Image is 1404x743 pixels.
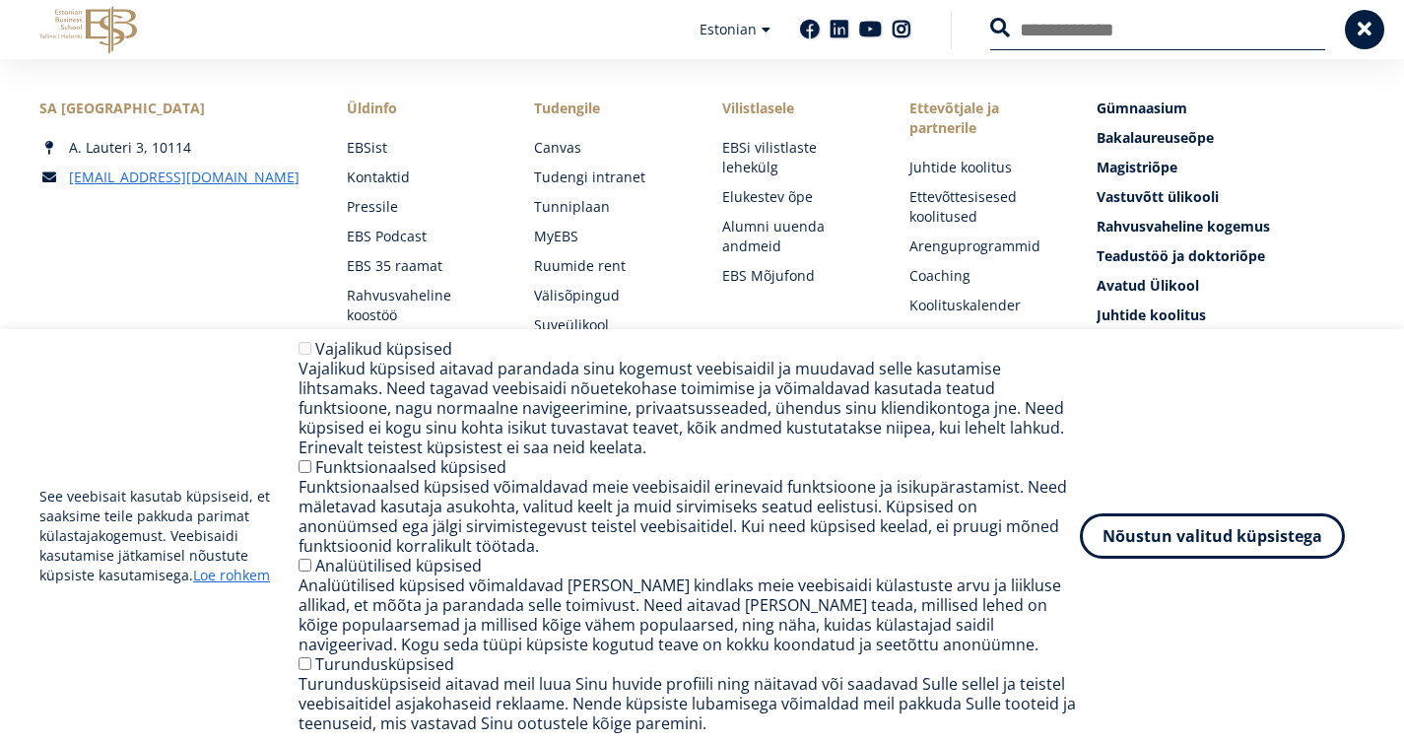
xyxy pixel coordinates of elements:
span: Üldinfo [347,99,495,118]
a: Välisõpingud [534,286,682,305]
a: Canvas [534,138,682,158]
a: Avatud Ülikool [1097,276,1365,296]
a: MyEBS [534,227,682,246]
a: Tunniplaan [534,197,682,217]
a: Tudengi intranet [534,168,682,187]
a: Facebook [800,20,820,39]
span: Teadustöö ja doktoriõpe [1097,246,1265,265]
a: Tudengile [534,99,682,118]
span: Vilistlasele [722,99,870,118]
div: SA [GEOGRAPHIC_DATA] [39,99,307,118]
a: Elukestev õpe [722,187,870,207]
span: Vastuvõtt ülikooli [1097,187,1219,206]
button: Nõustun valitud küpsistega [1080,513,1345,559]
a: Coaching [909,266,1057,286]
a: Juhtide koolitus [1097,305,1365,325]
label: Funktsionaalsed küpsised [315,456,506,478]
a: Rahvusvaheline koostöö [347,286,495,325]
a: Alumni uuenda andmeid [722,217,870,256]
a: Gümnaasium [1097,99,1365,118]
a: Loe rohkem [193,566,270,585]
div: Vajalikud küpsised aitavad parandada sinu kogemust veebisaidil ja muudavad selle kasutamise lihts... [299,359,1080,457]
a: EBS 35 raamat [347,256,495,276]
a: EBSist [347,138,495,158]
a: Juhtide koolitus [909,158,1057,177]
div: Funktsionaalsed küpsised võimaldavad meie veebisaidil erinevaid funktsioone ja isikupärastamist. ... [299,477,1080,556]
span: Rahvusvaheline kogemus [1097,217,1270,236]
a: Youtube [859,20,882,39]
label: Turundusküpsised [315,653,454,675]
span: Ettevõtjale ja partnerile [909,99,1057,138]
a: Ettevõttesisesed koolitused [909,187,1057,227]
a: Koolituskalender [909,296,1057,315]
a: EBS Mõjufond [722,266,870,286]
a: Bakalaureuseõpe [1097,128,1365,148]
a: Vastuvõtt ülikooli [1097,187,1365,207]
span: Magistriõpe [1097,158,1177,176]
a: EBS Podcast [347,227,495,246]
div: Turundusküpsiseid aitavad meil luua Sinu huvide profiili ning näitavad või saadavad Sulle sellel ... [299,674,1080,733]
span: Gümnaasium [1097,99,1187,117]
a: [EMAIL_ADDRESS][DOMAIN_NAME] [69,168,300,187]
a: Registreeru juhtide koolitusele [909,325,1057,365]
span: Bakalaureuseõpe [1097,128,1214,147]
a: Linkedin [830,20,849,39]
a: Rahvusvaheline kogemus [1097,217,1365,236]
p: See veebisait kasutab küpsiseid, et saaksime teile pakkuda parimat külastajakogemust. Veebisaidi ... [39,487,299,585]
a: Ruumide rent [534,256,682,276]
a: Kontaktid [347,168,495,187]
a: Pressile [347,197,495,217]
a: Arenguprogrammid [909,236,1057,256]
a: Magistriõpe [1097,158,1365,177]
a: Teadustöö ja doktoriõpe [1097,246,1365,266]
div: A. Lauteri 3, 10114 [39,138,307,158]
a: Instagram [892,20,911,39]
label: Vajalikud küpsised [315,338,452,360]
span: Juhtide koolitus [1097,305,1206,324]
label: Analüütilised küpsised [315,555,482,576]
span: Avatud Ülikool [1097,276,1199,295]
a: Suveülikool [534,315,682,335]
a: EBSi vilistlaste lehekülg [722,138,870,177]
div: Analüütilised küpsised võimaldavad [PERSON_NAME] kindlaks meie veebisaidi külastuste arvu ja liik... [299,575,1080,654]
